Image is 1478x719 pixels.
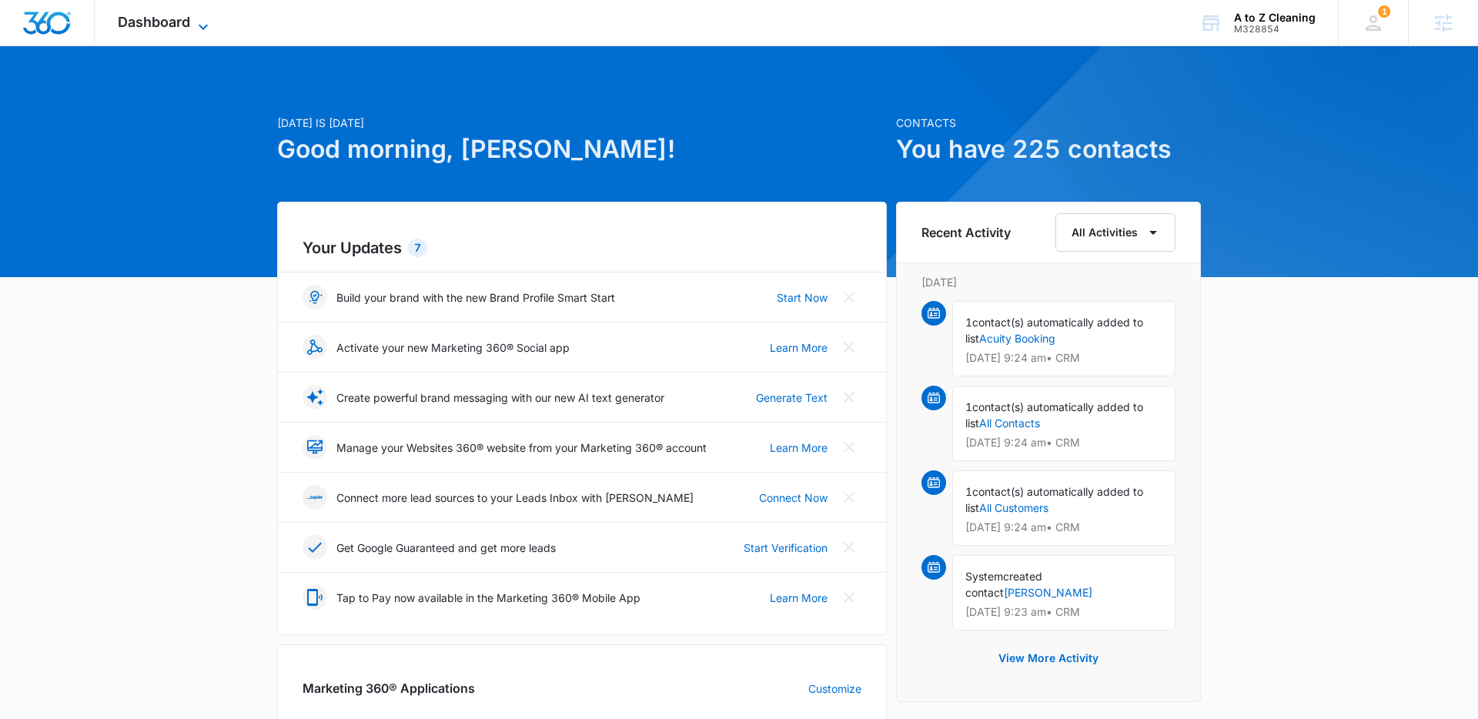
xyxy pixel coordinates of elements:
[965,570,1042,599] span: created contact
[965,316,972,329] span: 1
[965,316,1143,345] span: contact(s) automatically added to list
[770,590,828,606] a: Learn More
[983,640,1114,677] button: View More Activity
[277,131,887,168] h1: Good morning, [PERSON_NAME]!
[1234,24,1316,35] div: account id
[759,490,828,506] a: Connect Now
[965,522,1162,533] p: [DATE] 9:24 am • CRM
[896,115,1201,131] p: Contacts
[979,501,1048,514] a: All Customers
[965,485,972,498] span: 1
[744,540,828,556] a: Start Verification
[303,679,475,697] h2: Marketing 360® Applications
[770,339,828,356] a: Learn More
[921,223,1011,242] h6: Recent Activity
[965,353,1162,363] p: [DATE] 9:24 am • CRM
[979,416,1040,430] a: All Contacts
[896,131,1201,168] h1: You have 225 contacts
[965,400,1143,430] span: contact(s) automatically added to list
[1378,5,1390,18] span: 1
[965,400,972,413] span: 1
[837,535,861,560] button: Close
[336,440,707,456] p: Manage your Websites 360® website from your Marketing 360® account
[965,607,1162,617] p: [DATE] 9:23 am • CRM
[837,285,861,309] button: Close
[408,239,427,257] div: 7
[777,289,828,306] a: Start Now
[277,115,887,131] p: [DATE] is [DATE]
[1234,12,1316,24] div: account name
[336,339,570,356] p: Activate your new Marketing 360® Social app
[118,14,190,30] span: Dashboard
[303,236,861,259] h2: Your Updates
[965,570,1003,583] span: System
[770,440,828,456] a: Learn More
[336,390,664,406] p: Create powerful brand messaging with our new AI text generator
[837,385,861,410] button: Close
[336,540,556,556] p: Get Google Guaranteed and get more leads
[965,437,1162,448] p: [DATE] 9:24 am • CRM
[837,485,861,510] button: Close
[837,335,861,359] button: Close
[336,289,615,306] p: Build your brand with the new Brand Profile Smart Start
[336,590,640,606] p: Tap to Pay now available in the Marketing 360® Mobile App
[1055,213,1175,252] button: All Activities
[837,585,861,610] button: Close
[1004,586,1092,599] a: [PERSON_NAME]
[921,274,1175,290] p: [DATE]
[808,681,861,697] a: Customize
[965,485,1143,514] span: contact(s) automatically added to list
[756,390,828,406] a: Generate Text
[837,435,861,460] button: Close
[336,490,694,506] p: Connect more lead sources to your Leads Inbox with [PERSON_NAME]
[979,332,1055,345] a: Acuity Booking
[1378,5,1390,18] div: notifications count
